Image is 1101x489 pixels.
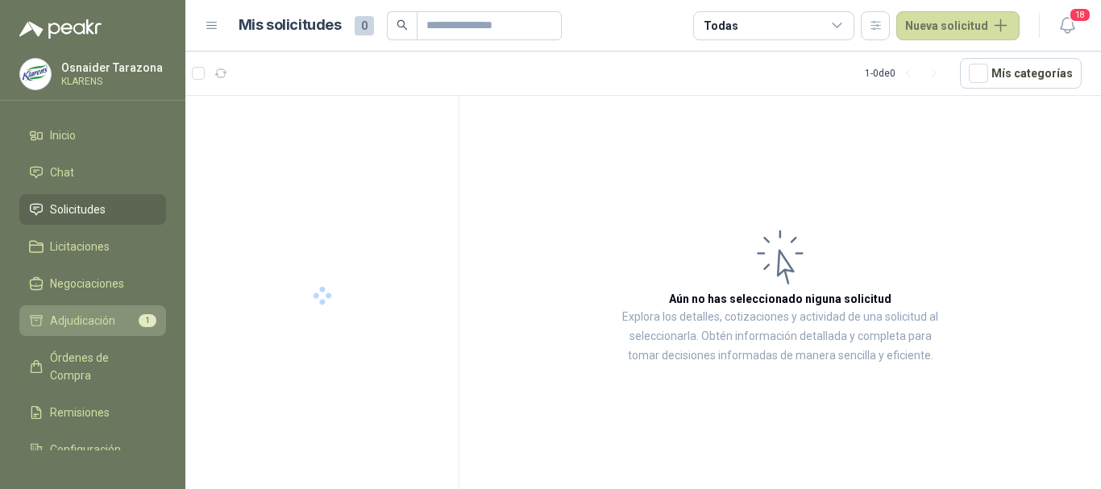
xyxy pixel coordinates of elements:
[397,19,408,31] span: search
[50,312,115,329] span: Adjudicación
[61,62,163,73] p: Osnaider Tarazona
[50,441,121,458] span: Configuración
[669,290,891,308] h3: Aún no has seleccionado niguna solicitud
[19,120,166,151] a: Inicio
[1069,7,1091,23] span: 18
[960,58,1082,89] button: Mís categorías
[50,275,124,292] span: Negociaciones
[355,16,374,35] span: 0
[20,59,51,89] img: Company Logo
[239,14,342,37] h1: Mis solicitudes
[61,77,163,86] p: KLARENS
[19,19,102,39] img: Logo peakr
[50,238,110,255] span: Licitaciones
[139,314,156,327] span: 1
[1053,11,1082,40] button: 18
[19,434,166,465] a: Configuración
[19,397,166,428] a: Remisiones
[896,11,1020,40] button: Nueva solicitud
[19,305,166,336] a: Adjudicación1
[50,126,76,144] span: Inicio
[865,60,947,86] div: 1 - 0 de 0
[19,268,166,299] a: Negociaciones
[19,231,166,262] a: Licitaciones
[19,157,166,188] a: Chat
[50,164,74,181] span: Chat
[704,17,737,35] div: Todas
[50,349,151,384] span: Órdenes de Compra
[19,194,166,225] a: Solicitudes
[19,342,166,391] a: Órdenes de Compra
[50,404,110,421] span: Remisiones
[50,201,106,218] span: Solicitudes
[621,308,940,366] p: Explora los detalles, cotizaciones y actividad de una solicitud al seleccionarla. Obtén informaci...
